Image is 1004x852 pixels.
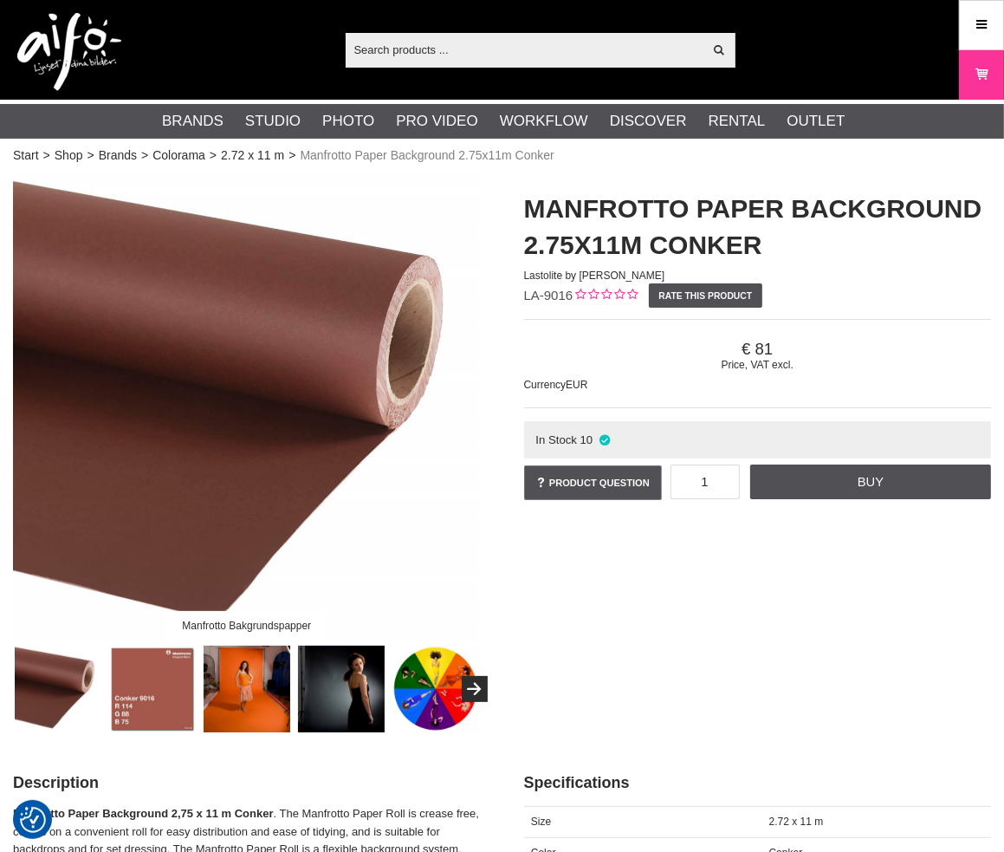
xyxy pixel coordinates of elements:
[524,191,992,263] h1: Manfrotto Paper Background 2.75x11m Conker
[17,13,121,91] img: logo.png
[524,288,573,302] span: LA-9016
[524,379,567,391] span: Currency
[300,146,554,165] span: Manfrotto Paper Background 2.75x11m Conker
[13,772,481,794] h2: Description
[462,676,488,702] button: Next
[524,340,992,359] span: 81
[573,287,638,305] div: Customer rating: 0
[13,173,481,641] img: Manfrotto Bakgrundspapper
[245,110,301,133] a: Studio
[610,110,687,133] a: Discover
[597,433,612,446] i: In stock
[531,816,551,828] span: Size
[15,646,102,733] img: Manfrotto Bakgrundspapper
[168,611,326,641] div: Manfrotto Bakgrundspapper
[769,816,824,828] span: 2.72 x 11 m
[392,646,480,733] img: Colorama Color Wheel
[524,270,665,282] span: Lastolite by [PERSON_NAME]
[210,146,217,165] span: >
[13,807,274,820] strong: Manfrotto Paper Background 2,75 x 11 m Conker
[288,146,295,165] span: >
[709,110,766,133] a: Rental
[298,646,385,733] img: Paper Roll Backgrounds
[649,283,762,308] a: Rate this product
[99,146,137,165] a: Brands
[396,110,477,133] a: Pro Video
[500,110,588,133] a: Workflow
[566,379,587,391] span: EUR
[221,146,284,165] a: 2.72 x 11 m
[55,146,83,165] a: Shop
[524,465,662,500] a: Product question
[13,146,39,165] a: Start
[204,646,291,733] img: Manfrotto bakgrundspapper
[20,804,46,836] button: Consent Preferences
[20,807,46,833] img: Revisit consent button
[524,359,992,371] span: Price, VAT excl.
[141,146,148,165] span: >
[787,110,845,133] a: Outlet
[535,433,577,446] span: In Stock
[524,772,992,794] h2: Specifications
[43,146,50,165] span: >
[152,146,205,165] a: Colorama
[162,110,223,133] a: Brands
[580,433,593,446] span: 10
[322,110,374,133] a: Photo
[750,465,991,499] a: Buy
[346,36,703,62] input: Search products ...
[87,146,94,165] span: >
[109,646,197,733] img: Conker - Kalibrerad Monitor Adobe RGB 6500K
